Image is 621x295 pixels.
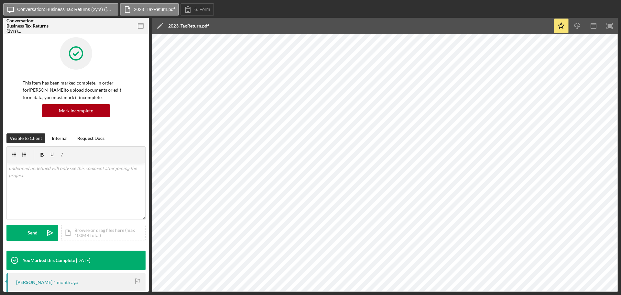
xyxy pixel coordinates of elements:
div: Conversation: Business Tax Returns (2yrs) ([PERSON_NAME]) [6,18,52,34]
label: Conversation: Business Tax Returns (2yrs) ([PERSON_NAME]) [17,7,114,12]
time: 2025-08-01 00:06 [53,280,78,285]
button: Visible to Client [6,133,45,143]
div: Internal [52,133,68,143]
div: Request Docs [77,133,104,143]
button: 2023_TaxReturn.pdf [120,3,179,16]
button: Conversation: Business Tax Returns (2yrs) ([PERSON_NAME]) [3,3,118,16]
time: 2025-08-04 13:54 [76,258,90,263]
div: Mark Incomplete [59,104,93,117]
div: Send [27,225,38,241]
div: You Marked this Complete [23,258,75,263]
label: 6. Form [194,7,210,12]
label: 2023_TaxReturn.pdf [134,7,175,12]
button: Request Docs [74,133,108,143]
p: This item has been marked complete. In order for [PERSON_NAME] to upload documents or edit form d... [23,79,129,101]
button: Internal [49,133,71,143]
button: Send [6,225,58,241]
button: Mark Incomplete [42,104,110,117]
div: 2023_TaxReturn.pdf [168,23,209,28]
button: 6. Form [180,3,214,16]
div: Visible to Client [10,133,42,143]
div: [PERSON_NAME] [16,280,52,285]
